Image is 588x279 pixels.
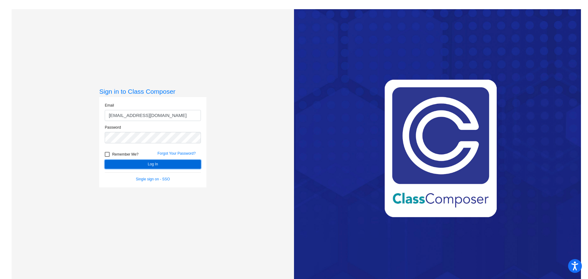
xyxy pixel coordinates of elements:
[105,103,114,108] label: Email
[112,151,138,158] span: Remember Me?
[157,151,196,156] a: Forgot Your Password?
[136,177,170,181] a: Single sign on - SSO
[105,125,121,130] label: Password
[99,88,206,95] h3: Sign in to Class Composer
[105,160,201,169] button: Log In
